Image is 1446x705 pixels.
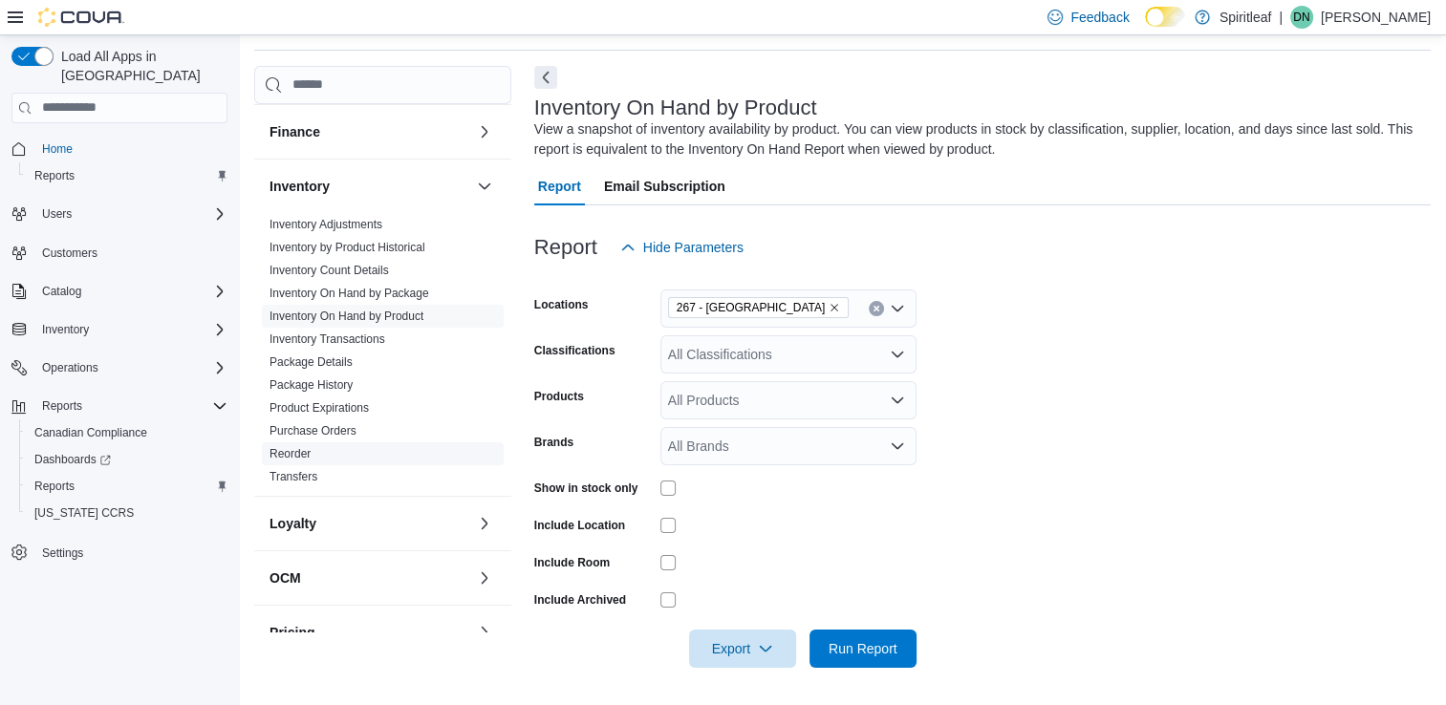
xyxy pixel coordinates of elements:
[27,448,119,471] a: Dashboards
[890,438,905,454] button: Open list of options
[34,203,227,225] span: Users
[534,236,597,259] h3: Report
[829,302,840,313] button: Remove 267 - Cold Lake from selection in this group
[34,356,106,379] button: Operations
[473,566,496,589] button: OCM
[27,421,155,444] a: Canadian Compliance
[27,164,227,187] span: Reports
[34,318,97,341] button: Inventory
[4,354,235,381] button: Operations
[27,448,227,471] span: Dashboards
[42,246,97,261] span: Customers
[34,203,79,225] button: Users
[270,286,429,301] span: Inventory On Hand by Package
[270,355,353,369] a: Package Details
[604,167,725,205] span: Email Subscription
[890,393,905,408] button: Open list of options
[270,378,353,392] a: Package History
[270,470,317,483] a: Transfers
[4,278,235,305] button: Catalog
[34,395,90,417] button: Reports
[34,280,227,303] span: Catalog
[270,447,311,460] a: Reorder
[270,514,316,533] h3: Loyalty
[270,122,469,141] button: Finance
[34,540,227,564] span: Settings
[42,206,72,222] span: Users
[270,218,382,231] a: Inventory Adjustments
[869,301,884,316] button: Clear input
[473,512,496,535] button: Loyalty
[534,592,626,608] label: Include Archived
[34,280,89,303] button: Catalog
[270,568,469,587] button: OCM
[1293,6,1309,29] span: DN
[34,318,227,341] span: Inventory
[270,263,389,278] span: Inventory Count Details
[19,162,235,189] button: Reports
[4,201,235,227] button: Users
[270,446,311,461] span: Reorder
[42,360,98,375] span: Operations
[473,120,496,143] button: Finance
[34,356,227,379] span: Operations
[534,481,638,496] label: Show in stock only
[42,398,82,414] span: Reports
[34,425,147,440] span: Canadian Compliance
[270,469,317,484] span: Transfers
[890,347,905,362] button: Open list of options
[42,322,89,337] span: Inventory
[534,518,625,533] label: Include Location
[270,310,423,323] a: Inventory On Hand by Product
[4,393,235,419] button: Reports
[42,284,81,299] span: Catalog
[534,435,573,450] label: Brands
[34,138,80,160] a: Home
[473,621,496,644] button: Pricing
[613,228,751,267] button: Hide Parameters
[668,297,849,318] span: 267 - Cold Lake
[270,377,353,393] span: Package History
[54,47,227,85] span: Load All Apps in [GEOGRAPHIC_DATA]
[38,8,124,27] img: Cova
[701,630,785,668] span: Export
[1145,27,1146,28] span: Dark Mode
[34,242,105,265] a: Customers
[534,555,610,570] label: Include Room
[270,331,385,347] span: Inventory Transactions
[1219,6,1271,29] p: Spiritleaf
[1070,8,1129,27] span: Feedback
[534,119,1421,160] div: View a snapshot of inventory availability by product. You can view products in stock by classific...
[4,316,235,343] button: Inventory
[689,630,796,668] button: Export
[270,332,385,346] a: Inventory Transactions
[538,167,581,205] span: Report
[42,545,83,561] span: Settings
[270,287,429,300] a: Inventory On Hand by Package
[473,175,496,198] button: Inventory
[27,475,227,498] span: Reports
[4,135,235,162] button: Home
[270,423,356,438] span: Purchase Orders
[34,137,227,160] span: Home
[270,401,369,415] a: Product Expirations
[270,354,353,370] span: Package Details
[34,505,134,521] span: [US_STATE] CCRS
[270,514,469,533] button: Loyalty
[270,177,469,196] button: Inventory
[1290,6,1313,29] div: Danielle N
[270,623,314,642] h3: Pricing
[19,500,235,526] button: [US_STATE] CCRS
[809,630,917,668] button: Run Report
[270,400,369,416] span: Product Expirations
[34,452,111,467] span: Dashboards
[643,238,744,257] span: Hide Parameters
[270,240,425,255] span: Inventory by Product Historical
[1321,6,1431,29] p: [PERSON_NAME]
[270,177,330,196] h3: Inventory
[534,389,584,404] label: Products
[1279,6,1283,29] p: |
[534,96,817,119] h3: Inventory On Hand by Product
[270,264,389,277] a: Inventory Count Details
[270,241,425,254] a: Inventory by Product Historical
